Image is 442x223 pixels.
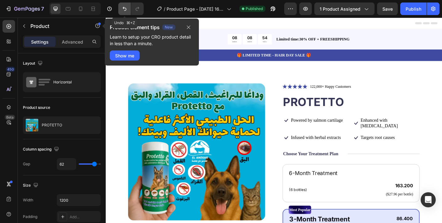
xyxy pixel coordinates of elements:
[285,112,351,125] p: Enhanced with [MEDICAL_DATA]
[23,161,30,167] div: Gap
[205,170,344,179] p: 6-Month Treatment
[191,21,376,28] p: Limited time:30% OFF + FREESHIPPING
[377,3,398,15] button: Save
[382,6,393,12] span: Save
[30,22,84,30] p: Product
[421,192,436,207] div: Open Intercom Messenger
[158,20,164,25] div: 08
[62,39,83,45] p: Advanced
[198,86,351,104] h1: PROTETTO
[118,3,144,15] div: Undo/Redo
[106,18,442,223] iframe: Design area
[313,184,345,192] div: 163.200
[31,39,49,45] p: Settings
[57,158,76,170] input: Auto
[6,67,15,72] div: 450
[41,5,44,13] p: 7
[406,6,421,12] div: Publish
[207,112,265,119] p: Powered by salmon cartilage
[23,145,60,154] div: Column spacing
[23,181,40,190] div: Size
[285,131,324,138] p: Targets root causes
[141,25,147,29] p: HRS
[70,214,99,220] div: Add...
[246,6,263,12] span: Published
[23,59,44,68] div: Layout
[1,39,376,45] p: 🎁 LIMITED TIME - HAIR DAY SALE 🎁
[42,123,62,127] p: PROTETTO
[3,3,47,15] button: 7
[26,119,38,131] img: product feature img
[57,194,100,206] input: Auto
[167,6,224,12] span: Product Page - [DATE] 16:26:44
[164,6,165,12] span: /
[158,25,164,29] p: MIN
[23,105,50,110] div: Product source
[320,6,360,12] span: 1 product assigned
[205,211,229,219] p: Most Popular
[199,149,260,156] p: Choose Your Treatment Plan
[53,75,92,89] div: Horizontal
[314,3,375,15] button: 1 product assigned
[141,20,147,25] div: 08
[207,131,263,138] p: Infused with herbal extracts
[5,115,15,120] div: Beta
[23,197,33,203] div: Width
[23,214,37,220] div: Padding
[314,195,344,201] p: ($27.96 per bottle)
[205,190,225,196] p: (6 bottles)
[175,20,181,25] div: 54
[175,25,181,29] p: SEC
[229,74,274,81] p: 122,000+ Happy Customers
[400,3,427,15] button: Publish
